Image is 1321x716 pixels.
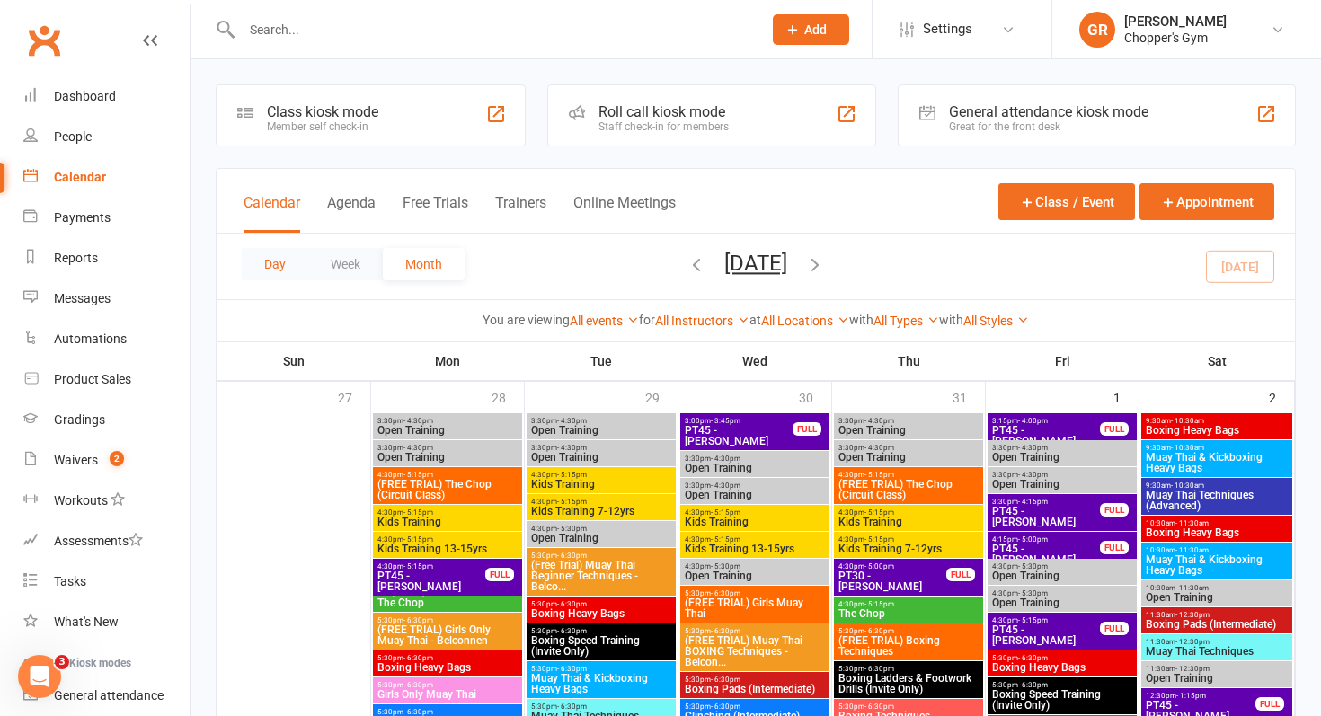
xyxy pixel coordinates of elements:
[23,319,190,359] a: Automations
[1145,673,1289,684] span: Open Training
[377,535,519,544] span: 4:30pm
[838,600,980,608] span: 4:30pm
[749,313,761,327] strong: at
[530,425,672,436] span: Open Training
[530,479,672,490] span: Kids Training
[377,444,519,452] span: 3:30pm
[267,103,378,120] div: Class kiosk mode
[530,627,672,635] span: 5:30pm
[377,624,519,646] span: (FREE TRIAL) Girls Only Muay Thai - Belconnen
[639,313,655,327] strong: for
[838,673,980,694] span: Boxing Ladders & Footwork Drills (Invite Only)
[1100,503,1129,517] div: FULL
[991,654,1133,662] span: 5:30pm
[838,562,947,570] span: 4:30pm
[655,314,749,328] a: All Instructors
[711,417,740,425] span: - 3:45pm
[1145,638,1289,646] span: 11:30am
[991,616,1101,624] span: 4:30pm
[684,490,826,500] span: Open Training
[949,120,1148,133] div: Great for the front desk
[838,452,980,463] span: Open Training
[557,665,587,673] span: - 6:30pm
[403,194,468,233] button: Free Trials
[864,508,894,517] span: - 5:15pm
[377,597,519,608] span: The Chop
[403,417,433,425] span: - 4:30pm
[1145,554,1289,576] span: Muay Thai & Kickboxing Heavy Bags
[1171,444,1204,452] span: - 10:30am
[308,248,383,280] button: Week
[557,417,587,425] span: - 4:30pm
[991,498,1101,506] span: 3:30pm
[23,359,190,400] a: Product Sales
[377,654,519,662] span: 5:30pm
[684,455,826,463] span: 3:30pm
[530,703,672,711] span: 5:30pm
[530,471,672,479] span: 4:30pm
[485,568,514,581] div: FULL
[23,602,190,642] a: What's New
[327,194,376,233] button: Agenda
[864,562,894,570] span: - 5:00pm
[849,313,873,327] strong: with
[838,665,980,673] span: 5:30pm
[570,314,639,328] a: All events
[236,17,749,42] input: Search...
[991,544,1101,565] span: PT45 - [PERSON_NAME]
[939,313,963,327] strong: with
[711,627,740,635] span: - 6:30pm
[804,22,827,37] span: Add
[530,665,672,673] span: 5:30pm
[557,444,587,452] span: - 4:30pm
[1018,535,1048,544] span: - 5:00pm
[1145,444,1289,452] span: 9:30am
[530,560,672,592] span: (Free Trial) Muay Thai Beginner Techniques - Belco...
[684,703,826,711] span: 5:30pm
[54,331,127,346] div: Automations
[530,525,672,533] span: 4:30pm
[1145,482,1289,490] span: 9:30am
[991,425,1101,446] span: PT45 - [PERSON_NAME]
[1018,471,1048,479] span: - 4:30pm
[1255,697,1284,711] div: FULL
[23,117,190,157] a: People
[1018,417,1048,425] span: - 4:00pm
[684,425,793,446] span: PT45 - [PERSON_NAME]
[838,444,980,452] span: 3:30pm
[54,574,86,588] div: Tasks
[377,417,519,425] span: 3:30pm
[711,482,740,490] span: - 4:30pm
[1018,681,1048,689] span: - 6:30pm
[1145,527,1289,538] span: Boxing Heavy Bags
[530,673,672,694] span: Muay Thai & Kickboxing Heavy Bags
[403,681,433,689] span: - 6:30pm
[838,635,980,657] span: (FREE TRIAL) Boxing Techniques
[1113,382,1139,411] div: 1
[403,444,433,452] span: - 4:30pm
[530,635,672,657] span: Boxing Speed Training (Invite Only)
[1079,12,1115,48] div: GR
[838,608,980,619] span: The Chop
[986,342,1139,380] th: Fri
[1139,183,1274,220] button: Appointment
[684,482,826,490] span: 3:30pm
[23,400,190,440] a: Gradings
[403,471,433,479] span: - 5:15pm
[838,417,980,425] span: 3:30pm
[54,493,108,508] div: Workouts
[483,313,570,327] strong: You are viewing
[403,654,433,662] span: - 6:30pm
[838,425,980,436] span: Open Training
[991,471,1133,479] span: 3:30pm
[711,535,740,544] span: - 5:15pm
[724,251,787,276] button: [DATE]
[684,597,826,619] span: (FREE TRIAL) Girls Muay Thai
[377,570,486,592] span: PT45 - [PERSON_NAME]
[711,455,740,463] span: - 4:30pm
[23,561,190,602] a: Tasks
[1139,342,1295,380] th: Sat
[1018,616,1048,624] span: - 5:15pm
[838,517,980,527] span: Kids Training
[991,535,1101,544] span: 4:15pm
